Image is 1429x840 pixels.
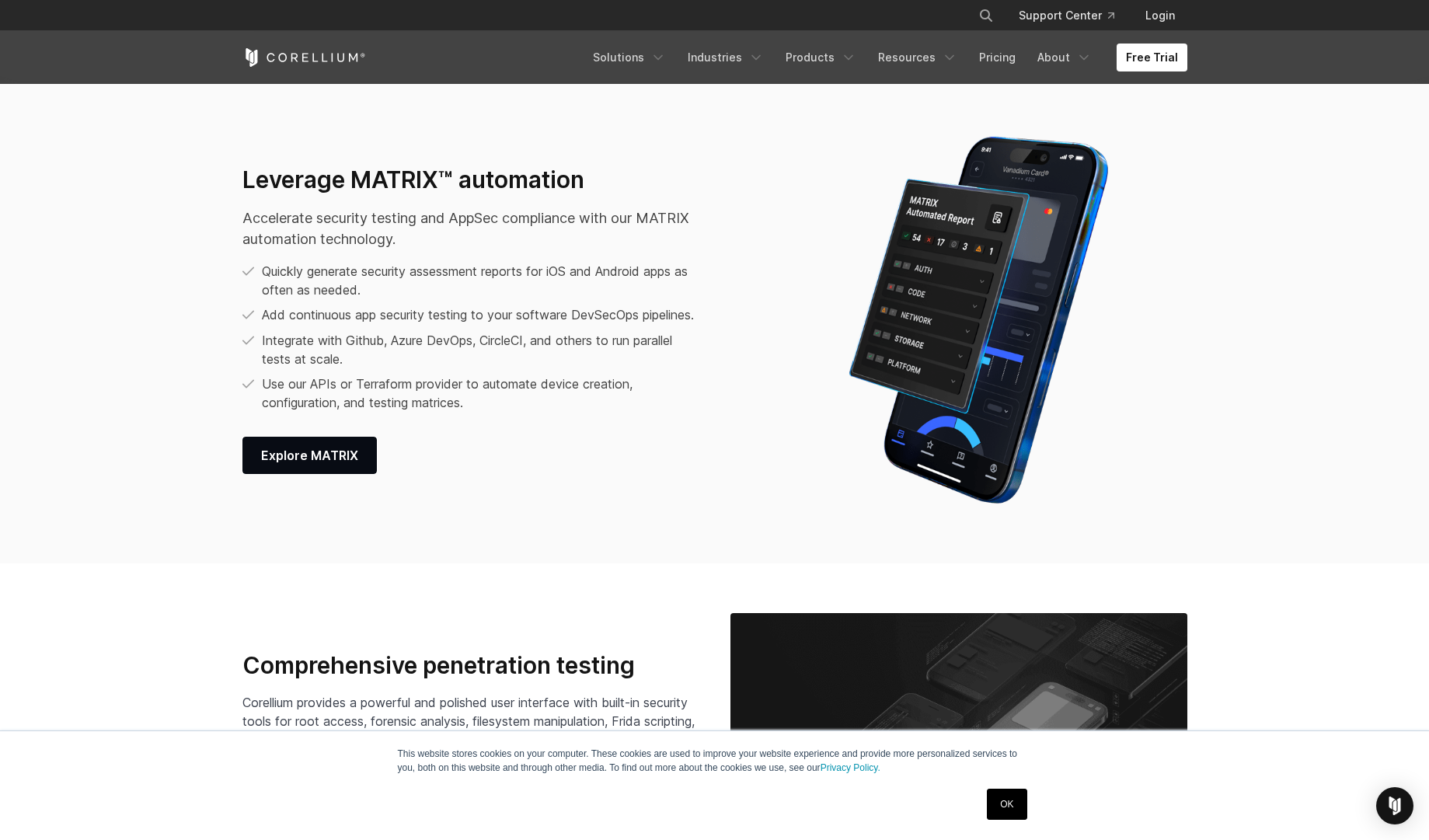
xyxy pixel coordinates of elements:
[262,331,704,368] p: Integrate with Github, Azure DevOps, CircleCI, and others to run parallel tests at scale.
[242,48,366,67] a: Corellium Home
[584,44,675,71] a: Solutions
[678,44,773,71] a: Industries
[1376,787,1413,824] div: Open Intercom Messenger
[262,262,704,299] p: Quickly generate security assessment reports for iOS and Android apps as often as needed.
[242,437,377,474] a: Explore MATRIX
[398,747,1032,775] p: This website stores cookies on your computer. These cookies are used to improve your website expe...
[584,44,1187,71] div: Navigation Menu
[262,305,694,324] p: Add continuous app security testing to your software DevSecOps pipelines.
[821,762,880,773] a: Privacy Policy.
[811,126,1145,514] img: Corellium MATRIX automated report on iPhone showing app vulnerability test results across securit...
[960,2,1187,30] div: Navigation Menu
[1028,44,1101,71] a: About
[242,166,704,195] h3: Leverage MATRIX™ automation
[987,789,1026,820] a: OK
[1133,2,1187,30] a: Login
[242,207,704,249] p: Accelerate security testing and AppSec compliance with our MATRIX automation technology.
[776,44,866,71] a: Products
[261,446,358,465] span: Explore MATRIX
[242,375,704,412] li: Use our APIs or Terraform provider to automate device creation, configuration, and testing matrices.
[972,2,1000,30] button: Search
[242,651,699,681] h3: Comprehensive penetration testing
[869,44,967,71] a: Resources
[1117,44,1187,71] a: Free Trial
[242,695,699,803] span: Corellium provides a powerful and polished user interface with built-in security tools for root a...
[1006,2,1127,30] a: Support Center
[970,44,1025,71] a: Pricing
